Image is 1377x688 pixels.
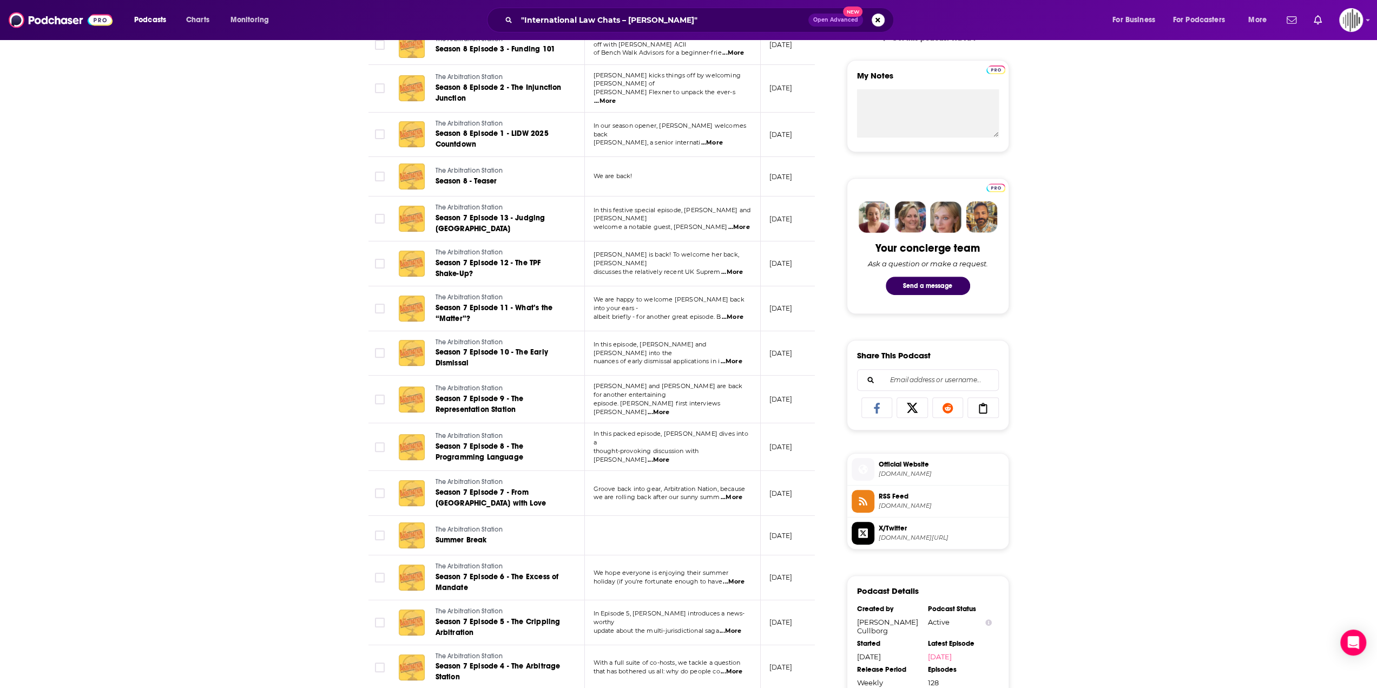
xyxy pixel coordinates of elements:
[769,172,793,181] p: [DATE]
[497,8,904,32] div: Search podcasts, credits, & more...
[648,408,669,417] span: ...More
[436,35,503,43] span: The Arbitration Station
[594,382,743,398] span: [PERSON_NAME] and [PERSON_NAME] are back for another entertaining
[859,201,890,233] img: Sydney Profile
[843,6,862,17] span: New
[720,627,741,635] span: ...More
[375,129,385,139] span: Toggle select row
[436,572,559,592] span: Season 7 Episode 6 - The Excess of Mandate
[594,578,722,585] span: holiday (if you're fortunate enough to have
[769,83,793,93] p: [DATE]
[436,119,565,129] a: The Arbitration Station
[223,11,283,29] button: open menu
[436,248,565,258] a: The Arbitration Station
[594,32,750,48] span: [PERSON_NAME] and [PERSON_NAME] kick things off with [PERSON_NAME] ACII
[436,338,565,348] a: The Arbitration Station
[375,395,385,404] span: Toggle select row
[436,44,564,55] a: Season 8 Episode 3 - Funding 101
[879,534,1004,542] span: twitter.com/TheArbStation
[769,663,793,672] p: [DATE]
[1112,12,1155,28] span: For Business
[436,203,565,213] a: The Arbitration Station
[769,395,793,404] p: [DATE]
[186,12,209,28] span: Charts
[179,11,216,29] a: Charts
[436,431,565,441] a: The Arbitration Station
[436,477,565,487] a: The Arbitration Station
[868,259,988,268] div: Ask a question or make a request.
[436,478,503,486] span: The Arbitration Station
[436,73,565,82] a: The Arbitration Station
[721,667,742,676] span: ...More
[375,40,385,50] span: Toggle select row
[721,493,742,502] span: ...More
[436,248,503,256] span: The Arbitration Station
[436,83,562,103] span: Season 8 Episode 2 - The Injunction Junction
[594,296,744,312] span: We are happy to welcome [PERSON_NAME] back into your ears -
[375,214,385,224] span: Toggle select row
[1339,8,1363,32] span: Logged in as gpg2
[375,488,385,498] span: Toggle select row
[701,139,723,147] span: ...More
[808,14,863,27] button: Open AdvancedNew
[375,442,385,452] span: Toggle select row
[436,128,565,150] a: Season 8 Episode 1 - LIDW 2025 Countdown
[436,129,549,149] span: Season 8 Episode 1 - LIDW 2025 Countdown
[436,176,497,186] span: Season 8 - Teaser
[894,201,926,233] img: Barbara Profile
[928,618,992,626] div: Active
[594,206,751,222] span: In this festive special episode, [PERSON_NAME] and [PERSON_NAME]
[436,661,561,682] span: Season 7 Episode 4 - The Arbitrage Station
[436,394,565,415] a: Season 7 Episode 9 - The Representation Station
[1166,11,1241,29] button: open menu
[436,535,564,546] a: Summer Break
[857,586,919,596] h3: Podcast Details
[594,97,616,106] span: ...More
[986,184,1005,192] img: Podchaser Pro
[436,73,503,81] span: The Arbitration Station
[932,397,964,418] a: Share on Reddit
[852,458,1004,481] a: Official Website[DOMAIN_NAME]
[721,268,743,277] span: ...More
[813,17,858,23] span: Open Advanced
[375,573,385,582] span: Toggle select row
[436,167,503,174] span: The Arbitration Station
[857,639,921,648] div: Started
[986,64,1005,74] a: Pro website
[967,397,999,418] a: Copy Link
[375,348,385,358] span: Toggle select row
[594,399,721,416] span: episode. [PERSON_NAME] first interviews [PERSON_NAME]
[436,347,565,369] a: Season 7 Episode 10 - The Early Dismissal
[857,70,999,89] label: My Notes
[436,303,552,323] span: Season 7 Episode 11 - What’s the “Matter”?
[928,639,992,648] div: Latest Episode
[769,618,793,627] p: [DATE]
[375,304,385,313] span: Toggle select row
[879,523,1004,533] span: X/Twitter
[879,502,1004,510] span: arbitrationstation.squarespace.com
[966,201,997,233] img: Jon Profile
[594,139,701,146] span: [PERSON_NAME], a senior internati
[769,349,793,358] p: [DATE]
[436,394,524,414] span: Season 7 Episode 9 - The Representation Station
[879,492,1004,501] span: RSS Feed
[721,357,742,366] span: ...More
[436,487,565,509] a: Season 7 Episode 7 - From [GEOGRAPHIC_DATA] with Love
[436,525,564,535] a: The Arbitration Station
[594,251,739,267] span: [PERSON_NAME] is back! To welcome her back, [PERSON_NAME]
[375,83,385,93] span: Toggle select row
[436,258,565,279] a: Season 7 Episode 12 - The TPF Shake-Up?
[879,470,1004,478] span: thearbitrationstation.com
[436,652,503,660] span: The Arbitration Station
[375,530,385,540] span: Toggle select row
[769,304,793,313] p: [DATE]
[769,573,793,582] p: [DATE]
[852,522,1004,545] a: X/Twitter[DOMAIN_NAME][URL]
[769,130,793,139] p: [DATE]
[436,652,565,661] a: The Arbitration Station
[928,665,992,674] div: Episodes
[594,357,720,365] span: nuances of early dismissal applications in i
[594,172,633,180] span: We are back!
[436,176,564,187] a: Season 8 - Teaser
[769,40,793,49] p: [DATE]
